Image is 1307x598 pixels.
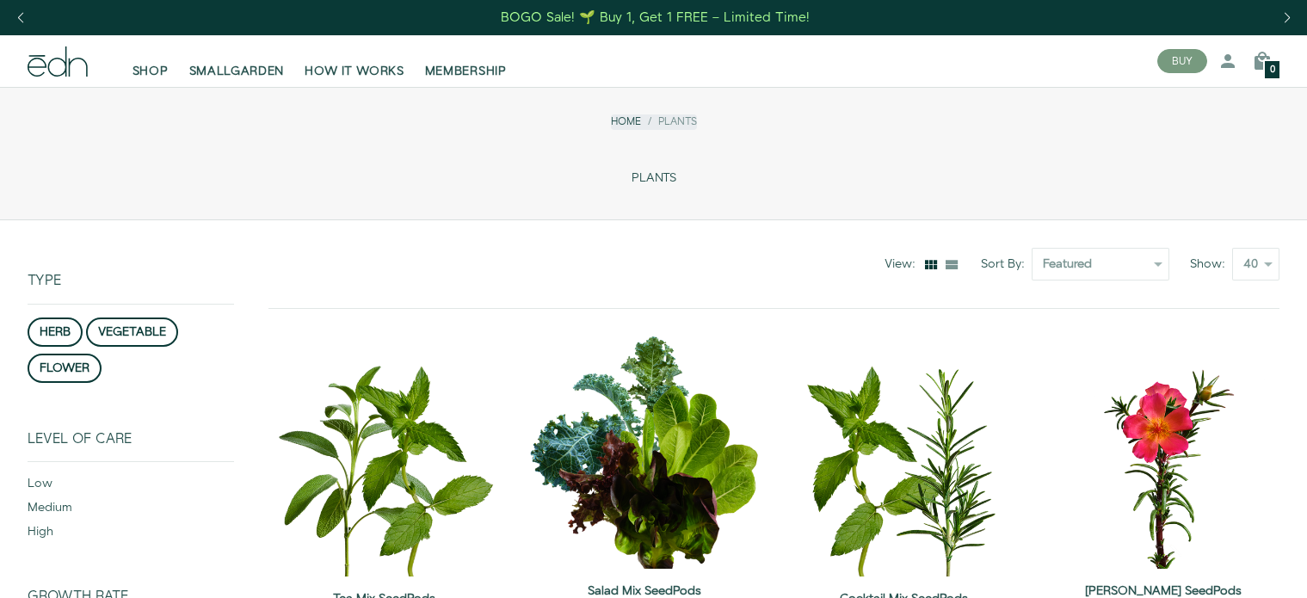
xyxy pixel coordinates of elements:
[86,317,178,347] button: vegetable
[305,63,404,80] span: HOW IT WORKS
[122,42,179,80] a: SHOP
[1047,336,1279,569] img: Moss Rose SeedPods
[28,523,234,547] div: high
[28,431,234,461] div: Level of Care
[1157,49,1207,73] button: BUY
[611,114,641,129] a: Home
[189,63,285,80] span: SMALLGARDEN
[415,42,517,80] a: MEMBERSHIP
[1190,256,1232,273] label: Show:
[641,114,697,129] li: Plants
[499,4,811,31] a: BOGO Sale! 🌱 Buy 1, Get 1 FREE – Limited Time!
[28,354,102,383] button: flower
[501,9,810,27] div: BOGO Sale! 🌱 Buy 1, Get 1 FREE – Limited Time!
[1270,65,1275,75] span: 0
[885,256,922,273] div: View:
[28,317,83,347] button: herb
[425,63,507,80] span: MEMBERSHIP
[179,42,295,80] a: SMALLGARDEN
[28,499,234,523] div: medium
[981,256,1032,273] label: Sort By:
[788,336,1020,576] img: Cocktail Mix SeedPods
[632,171,676,186] span: PLANTS
[1174,546,1290,589] iframe: Opens a widget where you can find more information
[268,336,501,576] img: Tea Mix SeedPods
[294,42,414,80] a: HOW IT WORKS
[28,220,234,303] div: Type
[133,63,169,80] span: SHOP
[28,475,234,499] div: low
[528,336,761,569] img: Salad Mix SeedPods
[611,114,697,129] nav: breadcrumbs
